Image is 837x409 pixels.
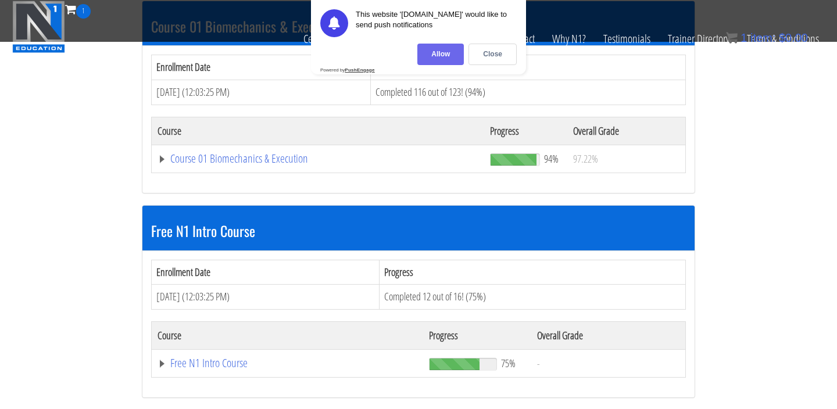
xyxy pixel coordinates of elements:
[345,67,374,73] strong: PushEngage
[567,117,686,145] th: Overall Grade
[531,349,685,377] td: -
[738,19,828,59] a: Terms & Conditions
[295,19,330,59] a: Certs
[12,1,65,53] img: n1-education
[726,31,808,44] a: 1 item: $0.00
[320,67,375,73] div: Powered by
[380,285,686,310] td: Completed 12 out of 16! (75%)
[158,357,417,369] a: Free N1 Intro Course
[595,19,659,59] a: Testimonials
[567,145,686,173] td: 97.22%
[370,80,685,105] td: Completed 116 out of 123! (94%)
[65,1,91,17] a: 1
[152,117,484,145] th: Course
[659,19,738,59] a: Trainer Directory
[726,32,738,44] img: icon11.png
[750,31,775,44] span: item:
[543,19,595,59] a: Why N1?
[531,321,685,349] th: Overall Grade
[501,357,516,369] span: 75%
[151,223,686,238] h3: Free N1 Intro Course
[417,44,464,65] div: Allow
[76,4,91,19] span: 1
[370,55,685,80] th: Progress
[152,285,380,310] td: [DATE] (12:03:25 PM)
[356,9,517,37] div: This website '[DOMAIN_NAME]' would like to send push notifications
[152,80,371,105] td: [DATE] (12:03:25 PM)
[380,260,686,285] th: Progress
[152,55,371,80] th: Enrollment Date
[152,260,380,285] th: Enrollment Date
[484,117,567,145] th: Progress
[158,153,478,164] a: Course 01 Biomechanics & Execution
[152,321,423,349] th: Course
[741,31,747,44] span: 1
[544,152,559,165] span: 94%
[423,321,531,349] th: Progress
[468,44,517,65] div: Close
[779,31,785,44] span: $
[779,31,808,44] bdi: 0.00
